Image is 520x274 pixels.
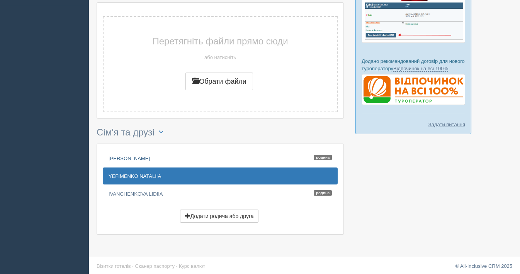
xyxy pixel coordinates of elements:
a: Задати питання [428,121,465,128]
a: IVANCHENKOVA LIDIIAРодина [103,185,338,202]
span: · [132,263,134,269]
a: Сканер паспорту [135,263,175,269]
a: YEFIMENKO NATALIIA [103,167,338,184]
a: Курс валют [179,263,205,269]
a: Відпочинок на всі 100% [393,66,448,72]
span: Родина [314,155,332,161]
button: Додати родича або друга [180,210,259,223]
span: · [176,263,178,269]
h3: Перетягніть файли прямо сюди [123,36,318,46]
img: %D0%B4%D0%BE%D0%B3%D0%BE%D0%B2%D1%96%D1%80-%D0%B2%D1%96%D0%B4%D0%BF%D0%BE%D1%87%D0%B8%D0%BD%D0%BE... [362,74,465,105]
a: © All-Inclusive CRM 2025 [455,263,512,269]
h3: Сім'я та друзі [97,126,344,140]
p: Додано рекомендований договір для нового туроператору [362,58,465,72]
span: Родина [314,190,332,196]
a: Візитки готелів [97,263,131,269]
p: або натисніть [123,54,318,61]
a: [PERSON_NAME]Родина [103,150,338,167]
button: Обрати файли [185,73,253,90]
